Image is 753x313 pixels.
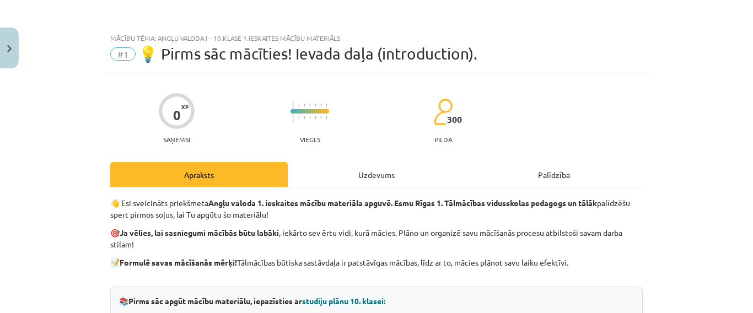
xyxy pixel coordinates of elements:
[128,296,385,306] strong: Pirms sāc apgūt mācību materiālu, iepazīsties ar
[181,104,189,110] span: XP
[304,116,305,119] img: icon-short-line-57e1e144782c952c97e751825c79c345078a6d821885a25fce030b3d8c18986b.svg
[110,227,643,250] p: 🎯 , iekārto sev ērtu vidi, kurā mācies. Plāno un organizē savu mācīšanās procesu atbilstoši savam...
[110,162,288,187] div: Apraksts
[110,34,643,42] div: Mācību tēma: Angļu valoda i - 10.klase 1.ieskaites mācību materiāls
[302,296,385,306] span: studiju plānu 10. klasei:
[120,228,279,238] strong: Ja vēlies, lai sasniegumi mācībās būtu labāki
[447,115,462,125] span: 300
[138,45,477,63] span: 💡 Pirms sāc mācīties! Ievada daļa (introduction).
[315,104,316,106] img: icon-short-line-57e1e144782c952c97e751825c79c345078a6d821885a25fce030b3d8c18986b.svg
[119,295,634,307] p: 📚
[120,257,237,267] strong: Formulē savas mācīšanās mērķi!
[110,197,643,220] p: 👋 Esi sveicināts priekšmeta palīdzēšu spert pirmos soļus, lai Tu apgūtu šo materiālu!
[304,104,305,106] img: icon-short-line-57e1e144782c952c97e751825c79c345078a6d821885a25fce030b3d8c18986b.svg
[320,104,321,106] img: icon-short-line-57e1e144782c952c97e751825c79c345078a6d821885a25fce030b3d8c18986b.svg
[465,162,643,187] div: Palīdzība
[7,45,12,52] img: icon-close-lesson-0947bae3869378f0d4975bcd49f059093ad1ed9edebbc8119c70593378902aed.svg
[309,116,310,119] img: icon-short-line-57e1e144782c952c97e751825c79c345078a6d821885a25fce030b3d8c18986b.svg
[110,257,643,280] p: 📝 Tālmācības būtiska sastāvdaļa ir patstāvīgas mācības, līdz ar to, mācies plānot savu laiku efek...
[434,136,452,143] p: pilda
[433,98,453,126] img: students-c634bb4e5e11cddfef0936a35e636f08e4e9abd3cc4e673bd6f9a4125e45ecb1.svg
[315,116,316,119] img: icon-short-line-57e1e144782c952c97e751825c79c345078a6d821885a25fce030b3d8c18986b.svg
[298,116,299,119] img: icon-short-line-57e1e144782c952c97e751825c79c345078a6d821885a25fce030b3d8c18986b.svg
[110,47,136,61] span: #1
[298,104,299,106] img: icon-short-line-57e1e144782c952c97e751825c79c345078a6d821885a25fce030b3d8c18986b.svg
[326,116,327,119] img: icon-short-line-57e1e144782c952c97e751825c79c345078a6d821885a25fce030b3d8c18986b.svg
[208,198,597,208] strong: Angļu valoda 1. ieskaites mācību materiāla apguvē. Esmu Rīgas 1. Tālmācības vidusskolas pedagogs ...
[309,104,310,106] img: icon-short-line-57e1e144782c952c97e751825c79c345078a6d821885a25fce030b3d8c18986b.svg
[320,116,321,119] img: icon-short-line-57e1e144782c952c97e751825c79c345078a6d821885a25fce030b3d8c18986b.svg
[293,101,294,122] img: icon-long-line-d9ea69661e0d244f92f715978eff75569469978d946b2353a9bb055b3ed8787d.svg
[300,136,320,143] p: Viegls
[173,107,181,123] div: 0
[326,104,327,106] img: icon-short-line-57e1e144782c952c97e751825c79c345078a6d821885a25fce030b3d8c18986b.svg
[159,136,195,143] p: Saņemsi
[288,162,465,187] div: Uzdevums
